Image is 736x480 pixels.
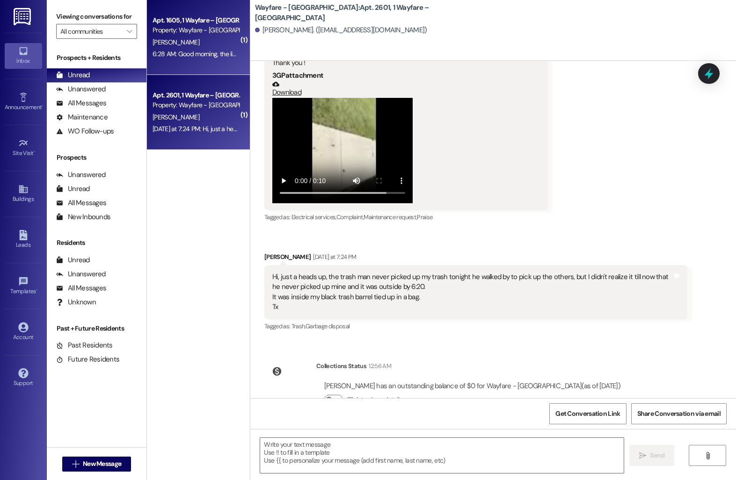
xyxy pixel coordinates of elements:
div: Past Residents [56,340,113,350]
span: New Message [83,459,121,469]
div: Collections Status [316,361,366,371]
div: Property: Wayfare - [GEOGRAPHIC_DATA] [153,25,239,35]
i:  [127,28,132,35]
div: Unknown [56,297,96,307]
span: • [42,103,43,109]
div: Tagged as: [264,319,687,333]
i:  [704,452,711,459]
div: Residents [47,238,146,248]
div: [PERSON_NAME]. ([EMAIL_ADDRESS][DOMAIN_NAME]) [255,25,427,35]
span: Electrical services , [291,213,336,221]
div: Prospects [47,153,146,162]
span: Send [650,450,664,460]
b: Wayfare - [GEOGRAPHIC_DATA]: Apt. 2601, 1 Wayfare – [GEOGRAPHIC_DATA] [255,3,442,23]
div: [PERSON_NAME] [264,252,687,265]
span: Garbage disposal [306,322,350,330]
div: Unanswered [56,84,106,94]
div: Tagged as: [264,210,548,224]
a: Site Visit • [5,135,42,161]
span: • [34,148,35,155]
div: Future Residents [56,354,119,364]
span: [PERSON_NAME] [153,113,199,121]
b: 3GP attachment [272,71,323,80]
a: Account [5,319,42,345]
span: [PERSON_NAME] [153,38,199,46]
span: • [36,287,37,293]
div: Hi, just a heads up, the trash man never picked up my trash tonight he walked by to pick up the o... [272,272,672,312]
button: Send [629,445,675,466]
i:  [72,460,79,468]
span: Maintenance request , [364,213,417,221]
button: Get Conversation Link [549,403,626,424]
button: New Message [62,457,131,472]
span: Complaint , [336,213,364,221]
div: Unread [56,70,90,80]
div: Apt. 2601, 1 Wayfare – [GEOGRAPHIC_DATA] [153,90,239,100]
div: Past + Future Residents [47,324,146,333]
img: ResiDesk Logo [14,8,33,25]
div: Apt. 1605, 1 Wayfare – [GEOGRAPHIC_DATA] [153,15,239,25]
span: Get Conversation Link [555,409,620,419]
div: Maintenance [56,112,108,122]
a: Inbox [5,43,42,68]
span: Praise [417,213,432,221]
a: Templates • [5,273,42,299]
label: Viewing conversations for [56,9,137,24]
div: All Messages [56,283,106,293]
div: Unanswered [56,269,106,279]
button: Share Conversation via email [631,403,727,424]
div: Unread [56,184,90,194]
input: All communities [60,24,122,39]
div: Property: Wayfare - [GEOGRAPHIC_DATA] [153,100,239,110]
i:  [639,452,646,459]
span: Share Conversation via email [637,409,721,419]
div: All Messages [56,198,106,208]
span: Trash , [291,322,306,330]
label: Click to show details [347,395,402,405]
div: [PERSON_NAME] has an outstanding balance of $0 for Wayfare - [GEOGRAPHIC_DATA] (as of [DATE]) [324,381,620,391]
div: Unread [56,255,90,265]
a: Download [272,81,533,97]
div: All Messages [56,98,106,108]
div: 12:56 AM [366,361,391,371]
div: Unanswered [56,170,106,180]
div: WO Follow-ups [56,126,114,136]
div: Prospects + Residents [47,53,146,63]
a: Support [5,365,42,391]
div: [DATE] at 7:24 PM [311,252,356,262]
a: Buildings [5,181,42,207]
a: Leads [5,227,42,252]
div: New Inbounds [56,212,110,222]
